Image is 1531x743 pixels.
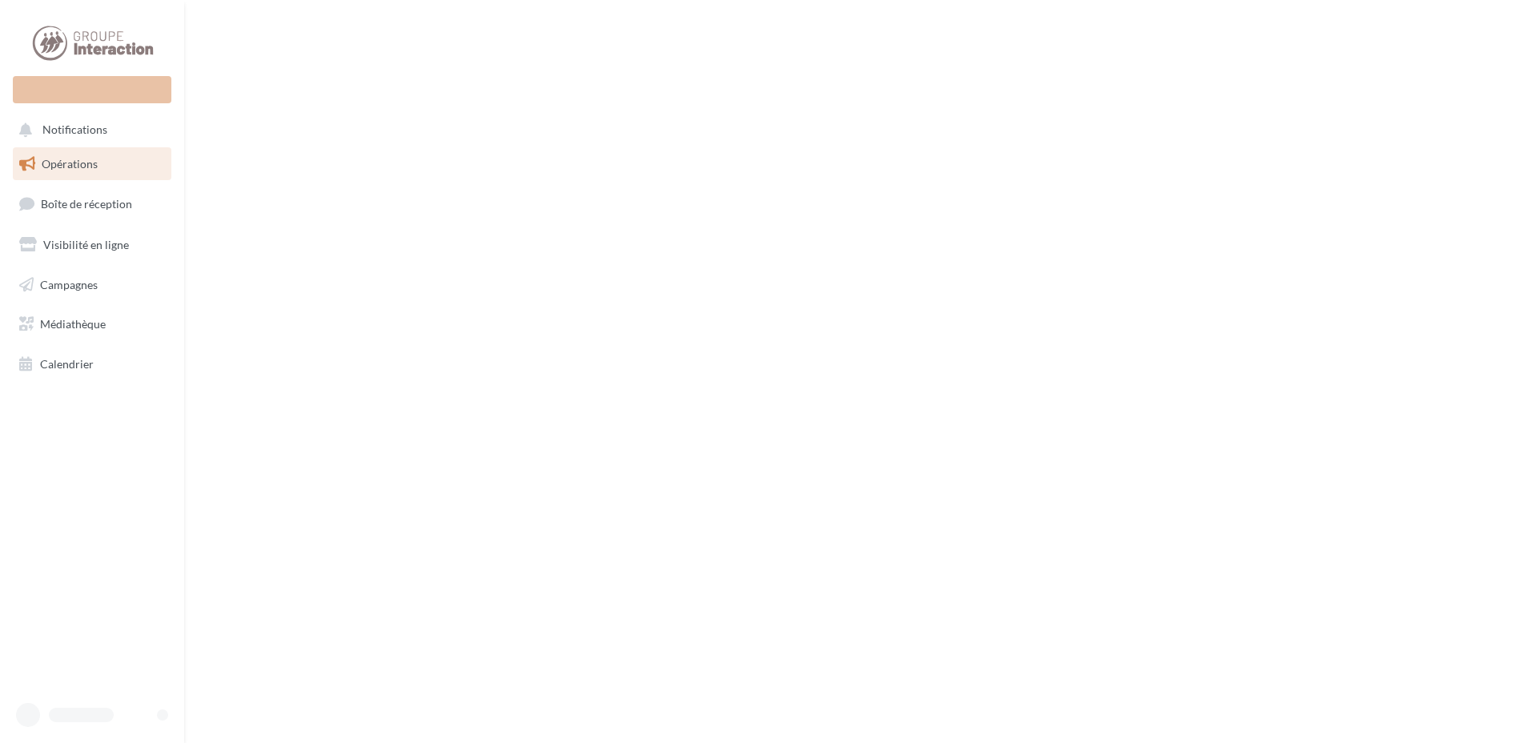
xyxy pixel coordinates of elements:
[10,187,175,221] a: Boîte de réception
[10,268,175,302] a: Campagnes
[40,317,106,331] span: Médiathèque
[13,76,171,103] div: Nouvelle campagne
[40,357,94,371] span: Calendrier
[41,197,132,211] span: Boîte de réception
[10,347,175,381] a: Calendrier
[43,238,129,251] span: Visibilité en ligne
[10,147,175,181] a: Opérations
[40,277,98,291] span: Campagnes
[10,228,175,262] a: Visibilité en ligne
[42,157,98,171] span: Opérations
[10,307,175,341] a: Médiathèque
[42,123,107,137] span: Notifications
